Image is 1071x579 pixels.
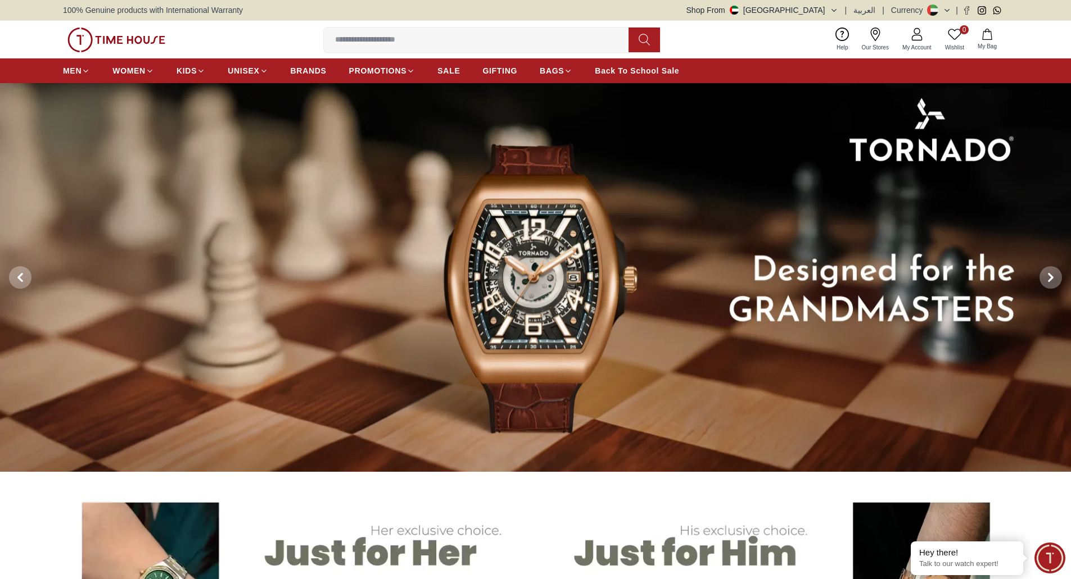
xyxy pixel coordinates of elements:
[437,61,460,81] a: SALE
[978,6,986,15] a: Instagram
[63,61,90,81] a: MEN
[853,4,875,16] button: العربية
[919,559,1015,569] p: Talk to our watch expert!
[730,6,739,15] img: United Arab Emirates
[845,4,847,16] span: |
[898,43,936,52] span: My Account
[960,25,969,34] span: 0
[686,4,838,16] button: Shop From[GEOGRAPHIC_DATA]
[228,65,259,76] span: UNISEX
[919,547,1015,558] div: Hey there!
[891,4,928,16] div: Currency
[112,65,146,76] span: WOMEN
[540,61,572,81] a: BAGS
[540,65,564,76] span: BAGS
[177,61,205,81] a: KIDS
[1034,542,1065,573] div: Chat Widget
[973,42,1001,51] span: My Bag
[941,43,969,52] span: Wishlist
[962,6,971,15] a: Facebook
[349,61,415,81] a: PROMOTIONS
[482,61,517,81] a: GIFTING
[882,4,884,16] span: |
[830,25,855,54] a: Help
[228,61,268,81] a: UNISEX
[832,43,853,52] span: Help
[291,65,327,76] span: BRANDS
[595,65,679,76] span: Back To School Sale
[993,6,1001,15] a: Whatsapp
[595,61,679,81] a: Back To School Sale
[349,65,407,76] span: PROMOTIONS
[67,28,165,52] img: ...
[112,61,154,81] a: WOMEN
[63,4,243,16] span: 100% Genuine products with International Warranty
[956,4,958,16] span: |
[855,25,896,54] a: Our Stores
[938,25,971,54] a: 0Wishlist
[291,61,327,81] a: BRANDS
[857,43,893,52] span: Our Stores
[437,65,460,76] span: SALE
[971,26,1004,53] button: My Bag
[63,65,82,76] span: MEN
[177,65,197,76] span: KIDS
[482,65,517,76] span: GIFTING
